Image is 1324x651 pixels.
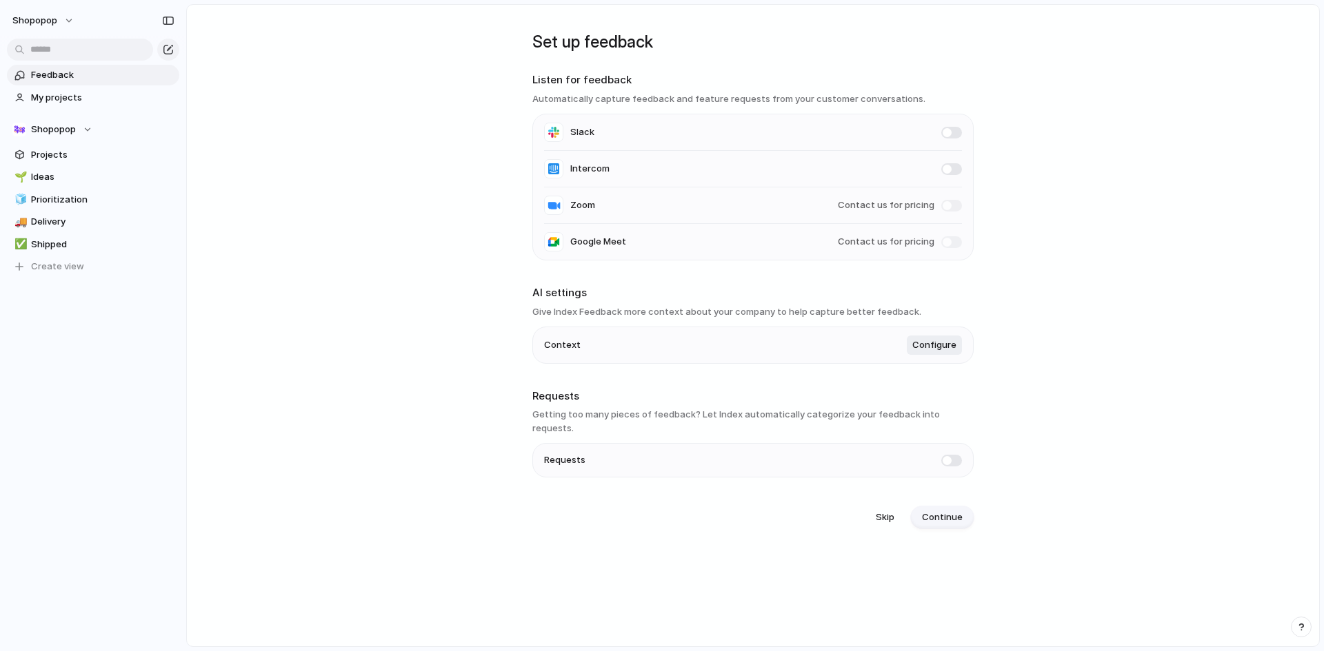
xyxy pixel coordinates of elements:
[14,192,24,207] div: 🧊
[544,453,585,467] span: Requests
[31,215,174,229] span: Delivery
[532,285,974,301] h2: AI settings
[7,87,179,108] a: My projects
[532,408,974,435] h3: Getting too many pieces of feedback? Let Index automatically categorize your feedback into requests.
[544,338,581,352] span: Context
[570,162,610,176] span: Intercom
[838,235,934,249] span: Contact us for pricing
[7,211,179,232] a: 🚚Delivery
[7,167,179,187] a: 🌱Ideas
[532,92,974,106] h3: Automatically capture feedback and feature requests from your customer conversations.
[31,193,174,207] span: Prioritization
[31,148,174,162] span: Projects
[865,506,905,528] button: Skip
[532,72,974,88] h2: Listen for feedback
[7,256,179,277] button: Create view
[12,170,26,184] button: 🌱
[31,68,174,82] span: Feedback
[31,123,76,136] span: Shopopop
[907,335,962,355] button: Configure
[922,510,963,524] span: Continue
[12,14,57,28] span: Shopopop
[14,169,24,185] div: 🌱
[570,235,626,249] span: Google Meet
[911,506,974,528] button: Continue
[7,234,179,255] a: ✅Shipped
[31,91,174,105] span: My projects
[31,260,84,273] span: Create view
[7,189,179,210] a: 🧊Prioritization
[7,119,179,140] button: Shopopop
[7,65,179,85] a: Feedback
[570,125,594,139] span: Slack
[31,238,174,251] span: Shipped
[14,214,24,230] div: 🚚
[31,170,174,184] span: Ideas
[532,305,974,319] h3: Give Index Feedback more context about your company to help capture better feedback.
[532,389,974,404] h2: Requests
[12,215,26,229] button: 🚚
[570,198,595,212] span: Zoom
[6,10,81,32] button: Shopopop
[532,30,974,54] h1: Set up feedback
[14,236,24,252] div: ✅
[912,338,956,352] span: Configure
[838,198,934,212] span: Contact us for pricing
[12,193,26,207] button: 🧊
[7,145,179,165] a: Projects
[876,510,894,524] span: Skip
[12,238,26,251] button: ✅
